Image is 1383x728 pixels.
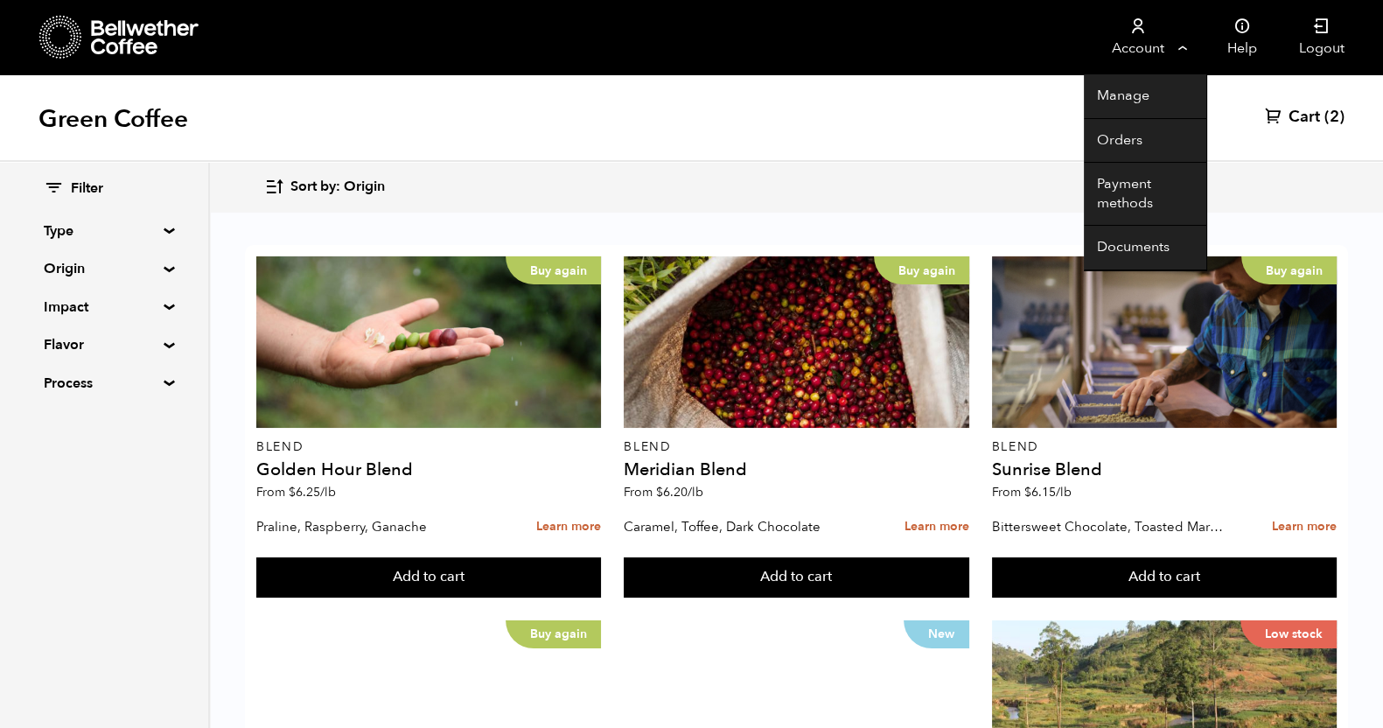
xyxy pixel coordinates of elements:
[874,256,969,284] p: Buy again
[44,297,164,318] summary: Impact
[71,179,103,199] span: Filter
[44,258,164,279] summary: Origin
[1084,119,1206,164] a: Orders
[289,484,296,500] span: $
[992,484,1072,500] span: From
[44,373,164,394] summary: Process
[44,334,164,355] summary: Flavor
[38,103,188,135] h1: Green Coffee
[290,178,385,197] span: Sort by: Origin
[256,461,601,479] h4: Golden Hour Blend
[1084,163,1206,226] a: Payment methods
[1272,508,1337,546] a: Learn more
[44,220,164,241] summary: Type
[624,514,858,540] p: Caramel, Toffee, Dark Chocolate
[905,508,969,546] a: Learn more
[264,166,385,207] button: Sort by: Origin
[320,484,336,500] span: /lb
[256,514,491,540] p: Praline, Raspberry, Ganache
[1056,484,1072,500] span: /lb
[256,256,601,428] a: Buy again
[656,484,703,500] bdi: 6.20
[1241,256,1337,284] p: Buy again
[256,484,336,500] span: From
[1024,484,1031,500] span: $
[688,484,703,500] span: /lb
[506,620,601,648] p: Buy again
[992,256,1337,428] a: Buy again
[624,484,703,500] span: From
[624,461,968,479] h4: Meridian Blend
[289,484,336,500] bdi: 6.25
[1240,620,1337,648] p: Low stock
[624,256,968,428] a: Buy again
[506,256,601,284] p: Buy again
[1024,484,1072,500] bdi: 6.15
[256,441,601,453] p: Blend
[256,557,601,598] button: Add to cart
[536,508,601,546] a: Learn more
[1289,107,1320,128] span: Cart
[624,557,968,598] button: Add to cart
[904,620,969,648] p: New
[656,484,663,500] span: $
[1324,107,1345,128] span: (2)
[1265,107,1345,128] a: Cart (2)
[1084,74,1206,119] a: Manage
[992,441,1337,453] p: Blend
[992,514,1226,540] p: Bittersweet Chocolate, Toasted Marshmallow, Candied Orange, Praline
[624,441,968,453] p: Blend
[992,461,1337,479] h4: Sunrise Blend
[992,557,1337,598] button: Add to cart
[1084,226,1206,270] a: Documents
